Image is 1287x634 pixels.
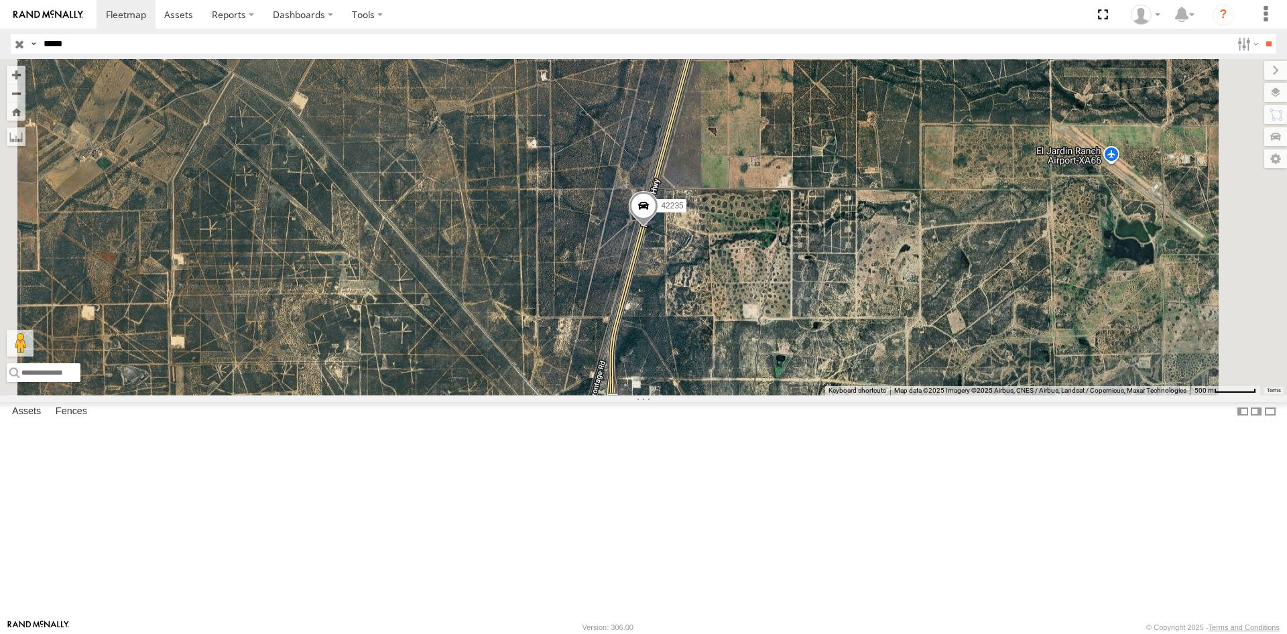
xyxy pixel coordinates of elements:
button: Map Scale: 500 m per 59 pixels [1190,386,1260,395]
a: Terms and Conditions [1209,623,1280,631]
span: 42235 [661,201,683,210]
label: Map Settings [1264,149,1287,168]
div: Juan Lopez [1126,5,1165,25]
label: Dock Summary Table to the Left [1236,402,1249,422]
button: Zoom Home [7,103,25,121]
div: Version: 306.00 [583,623,633,631]
label: Fences [49,403,94,422]
a: Visit our Website [7,621,69,634]
label: Hide Summary Table [1264,402,1277,422]
div: © Copyright 2025 - [1146,623,1280,631]
i: ? [1213,4,1234,25]
label: Measure [7,127,25,146]
label: Dock Summary Table to the Right [1249,402,1263,422]
span: Map data ©2025 Imagery ©2025 Airbus, CNES / Airbus, Landsat / Copernicus, Maxar Technologies [894,387,1186,394]
a: Terms (opens in new tab) [1267,387,1281,393]
button: Zoom out [7,84,25,103]
label: Search Filter Options [1232,34,1261,54]
button: Drag Pegman onto the map to open Street View [7,330,34,357]
label: Assets [5,403,48,422]
label: Search Query [28,34,39,54]
button: Zoom in [7,66,25,84]
button: Keyboard shortcuts [829,386,886,395]
span: 500 m [1194,387,1214,394]
img: rand-logo.svg [13,10,83,19]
